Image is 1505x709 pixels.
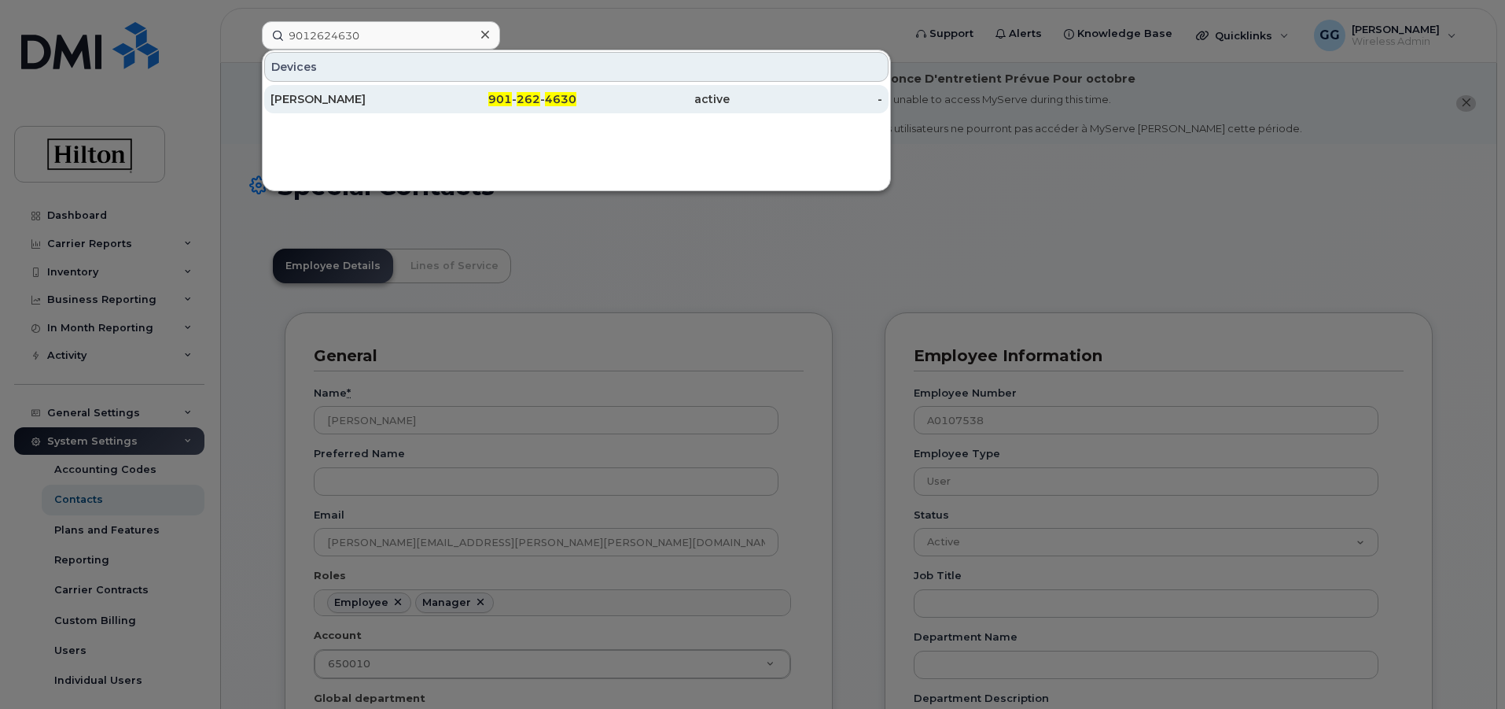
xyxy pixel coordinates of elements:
span: 4630 [545,92,576,106]
span: 901 [488,92,512,106]
span: 262 [517,92,540,106]
a: [PERSON_NAME]901-262-4630active- [264,85,889,113]
iframe: Messenger Launcher [1437,641,1493,697]
div: [PERSON_NAME] [270,91,424,107]
div: active [576,91,730,107]
div: - - [424,91,577,107]
div: - [730,91,883,107]
div: Devices [264,52,889,82]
